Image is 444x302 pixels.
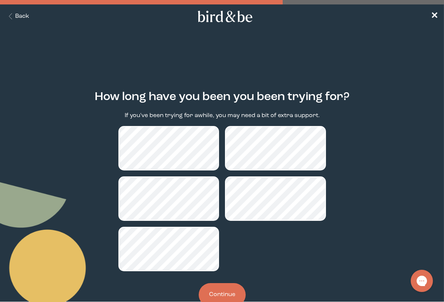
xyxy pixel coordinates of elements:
[431,10,438,23] a: ✕
[407,267,437,295] iframe: Gorgias live chat messenger
[6,12,29,21] button: Back Button
[431,12,438,21] span: ✕
[95,89,350,106] h2: How long have you been you been trying for?
[125,112,320,120] p: If you've been trying for awhile, you may need a bit of extra support.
